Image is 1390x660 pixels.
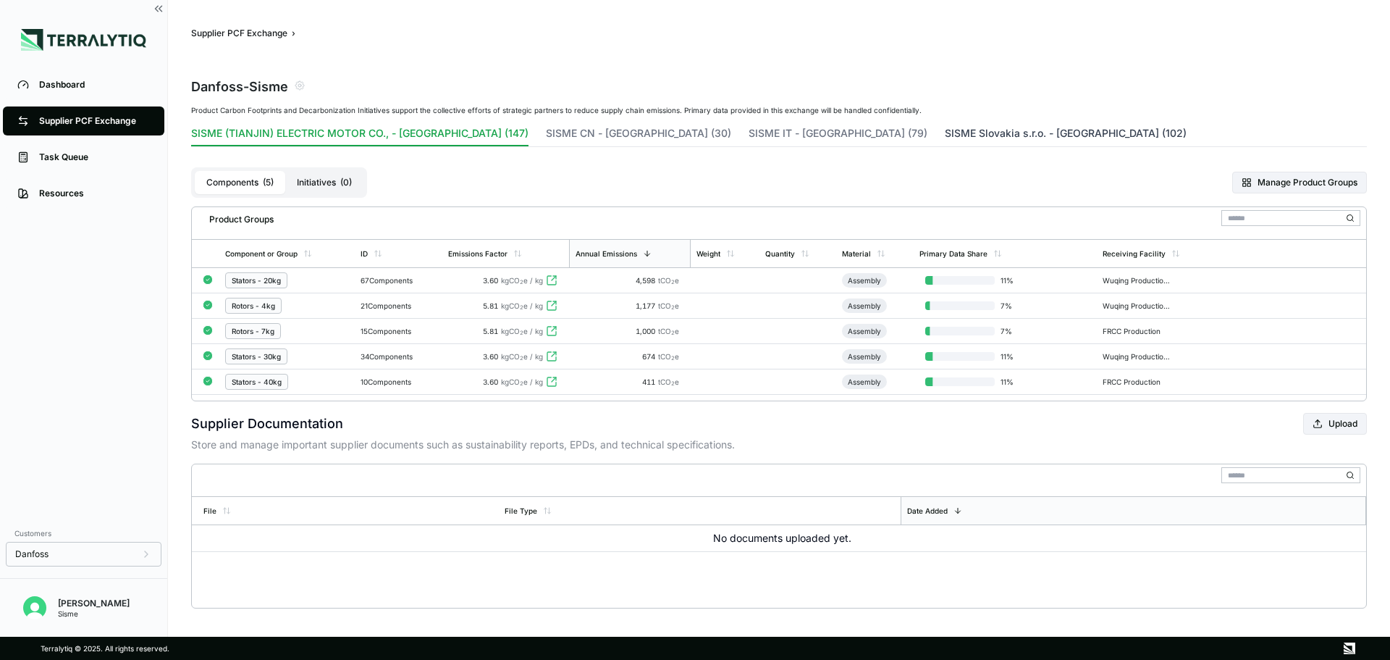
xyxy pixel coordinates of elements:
span: 7 % [995,327,1041,335]
button: SISME Slovakia s.r.o. - [GEOGRAPHIC_DATA] (102) [945,126,1187,146]
span: tCO e [658,327,679,335]
div: 15 Components [361,327,437,335]
span: kgCO e / kg [501,352,543,361]
div: Stators - 20kg [232,276,281,285]
button: Open user button [17,590,52,625]
div: Supplier PCF Exchange [39,115,150,127]
span: 5.81 [483,301,498,310]
button: SISME CN - [GEOGRAPHIC_DATA] (30) [546,126,731,146]
img: Simone Fai [23,596,46,619]
div: FRCC Production [1103,327,1172,335]
div: Wuqing Production CNCO F [1103,301,1172,310]
div: Assembly [848,352,881,361]
div: Stators - 30kg [232,352,281,361]
span: 3.60 [483,276,498,285]
div: Date Added [907,506,948,515]
span: 7 % [995,301,1041,310]
sub: 2 [520,279,523,285]
button: Supplier PCF Exchange [191,28,287,39]
span: tCO e [658,352,679,361]
div: Assembly [848,327,881,335]
sub: 2 [671,330,675,336]
div: Emissions Factor [448,249,507,258]
span: kgCO e / kg [501,276,543,285]
button: Components(5) [195,171,285,194]
span: 4,598 [636,276,658,285]
img: Logo [21,29,146,51]
span: 11 % [995,276,1041,285]
span: 1,000 [636,327,658,335]
sub: 2 [520,380,523,387]
span: 1,177 [636,301,658,310]
div: Assembly [848,276,881,285]
div: Primary Data Share [919,249,987,258]
sub: 2 [520,355,523,362]
div: Annual Emissions [576,249,637,258]
span: kgCO e / kg [501,327,543,335]
sub: 2 [671,380,675,387]
button: Initiatives(0) [285,171,363,194]
span: kgCO e / kg [501,301,543,310]
div: Product Groups [198,208,274,225]
td: No documents uploaded yet. [192,525,1366,552]
div: Assembly [848,377,881,386]
div: Wuqing Production CNCO F [1103,276,1172,285]
div: Sisme [58,609,130,618]
div: File Type [505,506,537,515]
span: ( 0 ) [340,177,352,188]
span: 3.60 [483,352,498,361]
span: kgCO e / kg [501,377,543,386]
span: 11 % [995,377,1041,386]
div: Product Carbon Footprints and Decarbonization Initiatives support the collective efforts of strat... [191,106,1367,114]
span: › [292,28,295,39]
button: Manage Product Groups [1232,172,1367,193]
button: SISME IT - [GEOGRAPHIC_DATA] (79) [749,126,927,146]
span: 411 [642,377,658,386]
span: Danfoss [15,548,49,560]
div: Dashboard [39,79,150,91]
div: Wuqing Production CNCO F [1103,352,1172,361]
h2: Supplier Documentation [191,414,343,434]
button: SISME (TIANJIN) ELECTRIC MOTOR CO., - [GEOGRAPHIC_DATA] (147) [191,126,528,146]
p: Store and manage important supplier documents such as sustainability reports, EPDs, and technical... [191,438,1367,452]
div: Stators - 40kg [232,377,282,386]
span: 3.60 [483,377,498,386]
sub: 2 [671,279,675,285]
div: Component or Group [225,249,298,258]
div: [PERSON_NAME] [58,598,130,609]
div: Material [842,249,871,258]
span: tCO e [658,276,679,285]
button: Upload [1303,413,1367,435]
sub: 2 [520,304,523,311]
div: 10 Components [361,377,437,386]
div: Rotors - 7kg [232,327,274,335]
div: Customers [6,525,161,542]
div: Quantity [765,249,795,258]
div: ID [361,249,368,258]
div: File [203,506,216,515]
div: Assembly [848,301,881,310]
div: 21 Components [361,301,437,310]
sub: 2 [671,355,675,362]
div: FRCC Production [1103,377,1172,386]
div: Receiving Facility [1103,249,1166,258]
div: Danfoss - Sisme [191,75,288,96]
div: Weight [696,249,720,258]
div: 67 Components [361,276,437,285]
span: ( 5 ) [263,177,274,188]
sub: 2 [520,330,523,336]
span: 674 [642,352,658,361]
sub: 2 [671,304,675,311]
div: 34 Components [361,352,437,361]
div: Task Queue [39,151,150,163]
div: Resources [39,188,150,199]
span: 11 % [995,352,1041,361]
span: tCO e [658,377,679,386]
div: Rotors - 4kg [232,301,275,310]
span: tCO e [658,301,679,310]
span: 5.81 [483,327,498,335]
